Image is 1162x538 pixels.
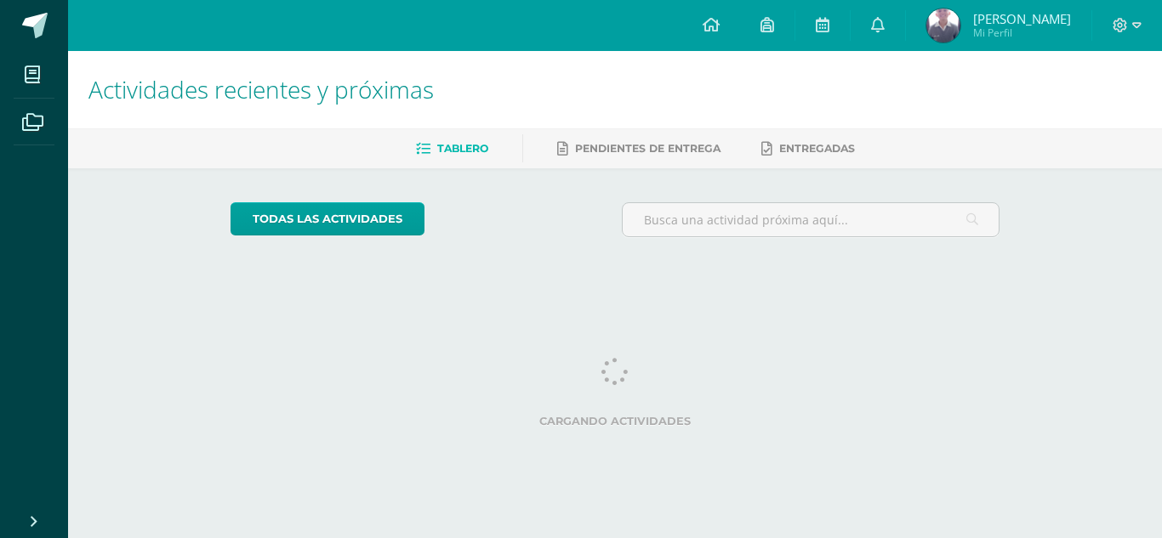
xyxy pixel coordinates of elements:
a: Tablero [416,135,488,162]
a: Entregadas [761,135,855,162]
span: Tablero [437,142,488,155]
span: Actividades recientes y próximas [88,73,434,105]
span: [PERSON_NAME] [973,10,1071,27]
label: Cargando actividades [231,415,1000,428]
span: Mi Perfil [973,25,1071,40]
span: Entregadas [779,142,855,155]
span: Pendientes de entrega [575,142,721,155]
a: Pendientes de entrega [557,135,721,162]
a: todas las Actividades [231,202,424,235]
input: Busca una actividad próxima aquí... [623,203,1000,236]
img: 44d28ed5550c7205a0737361d72a6add.png [926,8,960,42]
